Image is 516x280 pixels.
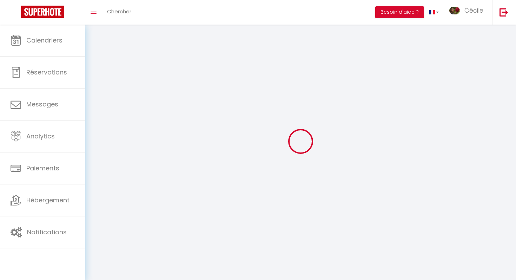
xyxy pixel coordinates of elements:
[27,228,67,236] span: Notifications
[26,196,70,204] span: Hébergement
[375,6,424,18] button: Besoin d'aide ?
[500,8,508,17] img: logout
[26,132,55,141] span: Analytics
[26,100,58,109] span: Messages
[449,7,460,15] img: ...
[26,164,59,172] span: Paiements
[21,6,64,18] img: Super Booking
[464,6,483,15] span: Cécile
[26,68,67,77] span: Réservations
[26,36,62,45] span: Calendriers
[107,8,131,15] span: Chercher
